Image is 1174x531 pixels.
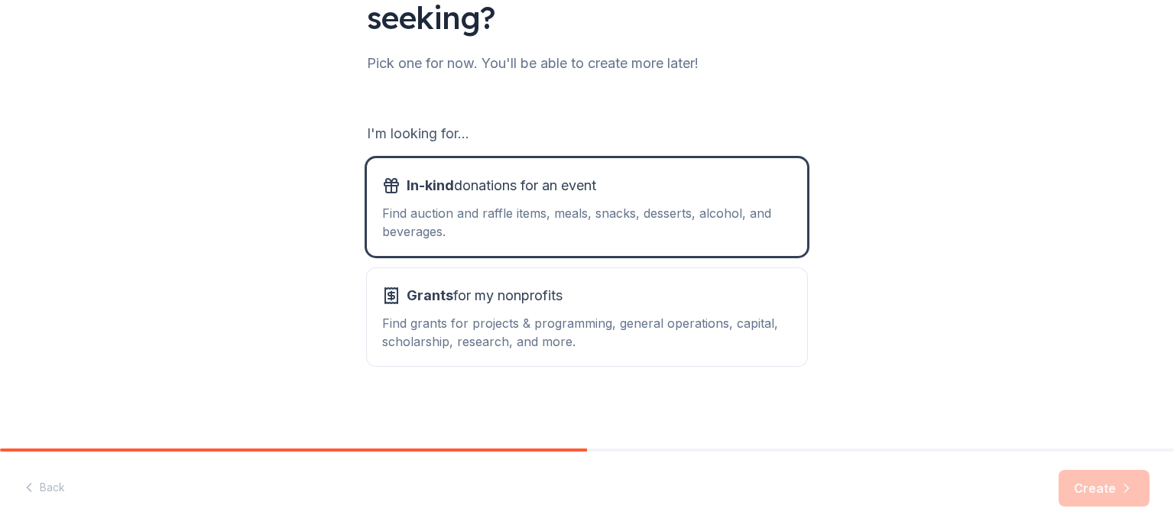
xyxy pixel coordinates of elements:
[367,268,807,366] button: Grantsfor my nonprofitsFind grants for projects & programming, general operations, capital, schol...
[407,283,563,308] span: for my nonprofits
[382,204,792,241] div: Find auction and raffle items, meals, snacks, desserts, alcohol, and beverages.
[407,287,453,303] span: Grants
[367,51,807,76] div: Pick one for now. You'll be able to create more later!
[407,177,454,193] span: In-kind
[367,158,807,256] button: In-kinddonations for an eventFind auction and raffle items, meals, snacks, desserts, alcohol, and...
[407,173,596,198] span: donations for an event
[367,121,807,146] div: I'm looking for...
[382,314,792,351] div: Find grants for projects & programming, general operations, capital, scholarship, research, and m...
